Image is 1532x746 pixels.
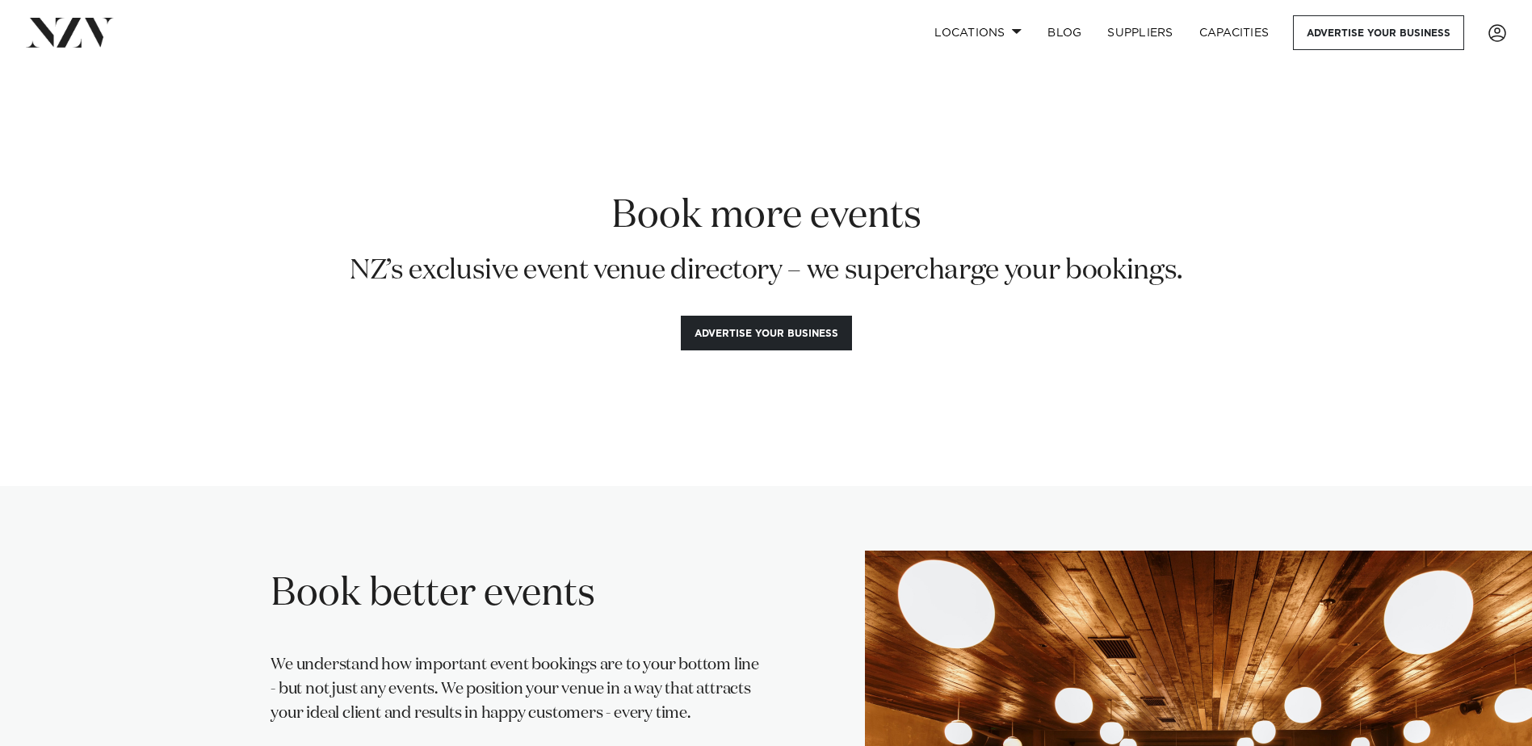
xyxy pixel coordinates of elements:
[26,18,114,47] img: nzv-logo.png
[681,316,852,350] button: Advertise your business
[1293,15,1464,50] a: Advertise your business
[1035,15,1094,50] a: BLOG
[921,15,1035,50] a: Locations
[1094,15,1186,50] a: SUPPLIERS
[271,569,766,619] h2: Book better events
[1186,15,1282,50] a: Capacities
[185,254,1348,287] p: NZ’s exclusive event venue directory – we supercharge your bookings.
[271,652,766,725] p: We understand how important event bookings are to your bottom line - but not just any events. We ...
[185,191,1348,241] h1: Book more events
